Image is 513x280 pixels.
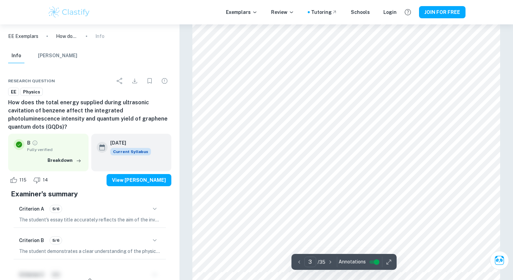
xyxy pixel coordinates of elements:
[46,155,83,166] button: Breakdown
[8,48,24,63] button: Info
[11,189,169,199] h5: Examiner's summary
[8,99,171,131] h6: How does the total energy supplied during ultrasonic cavitation of benzene affect the integrated ...
[16,177,30,184] span: 115
[110,139,146,147] h6: [DATE]
[158,74,171,88] div: Report issue
[8,78,55,84] span: Research question
[318,258,325,266] p: / 35
[8,175,30,186] div: Like
[19,247,160,255] p: The student demonstrates a clear understanding of the physics focused on in the essay, as evidenc...
[27,147,83,153] span: Fully verified
[27,139,31,147] p: B
[383,8,397,16] a: Login
[32,175,52,186] div: Dislike
[38,48,77,63] button: [PERSON_NAME]
[351,8,370,16] a: Schools
[271,8,294,16] p: Review
[50,206,62,212] span: 5/6
[110,148,151,155] div: This exemplar is based on the current syllabus. Feel free to refer to it for inspiration/ideas wh...
[128,74,141,88] div: Download
[113,74,127,88] div: Share
[490,251,509,270] button: Ask Clai
[56,33,78,40] p: How does the total energy supplied during ultrasonic cavitation of benzene affect the integrated ...
[8,33,38,40] a: EE Exemplars
[19,237,44,244] h6: Criterion B
[21,89,42,95] span: Physics
[19,216,160,223] p: The student's essay title accurately reflects the aim of the investigation and is presented as a ...
[226,8,258,16] p: Exemplars
[19,205,44,213] h6: Criterion A
[39,177,52,184] span: 14
[50,237,62,243] span: 5/6
[95,33,104,40] p: Info
[32,140,38,146] a: Grade fully verified
[311,8,337,16] a: Tutoring
[402,6,414,18] button: Help and Feedback
[339,258,366,265] span: Annotations
[107,174,171,186] button: View [PERSON_NAME]
[8,88,19,96] a: EE
[20,88,43,96] a: Physics
[8,89,19,95] span: EE
[47,5,91,19] img: Clastify logo
[419,6,465,18] button: JOIN FOR FREE
[143,74,156,88] div: Bookmark
[110,148,151,155] span: Current Syllabus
